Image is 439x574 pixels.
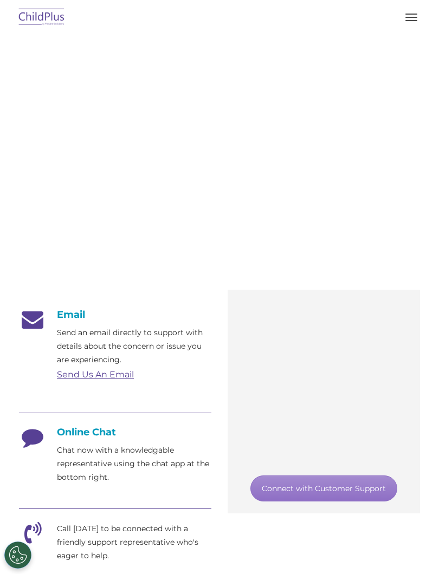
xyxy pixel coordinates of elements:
p: Call [DATE] to be connected with a friendly support representative who's eager to help. [57,522,211,563]
button: Cookies Settings [4,542,31,569]
a: Send Us An Email [57,369,134,380]
p: Chat now with a knowledgable representative using the chat app at the bottom right. [57,443,211,484]
h4: Email [19,309,211,321]
p: Send an email directly to support with details about the concern or issue you are experiencing. [57,326,211,367]
img: ChildPlus by Procare Solutions [16,5,67,30]
h4: Online Chat [19,426,211,438]
a: Connect with Customer Support [250,475,397,501]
